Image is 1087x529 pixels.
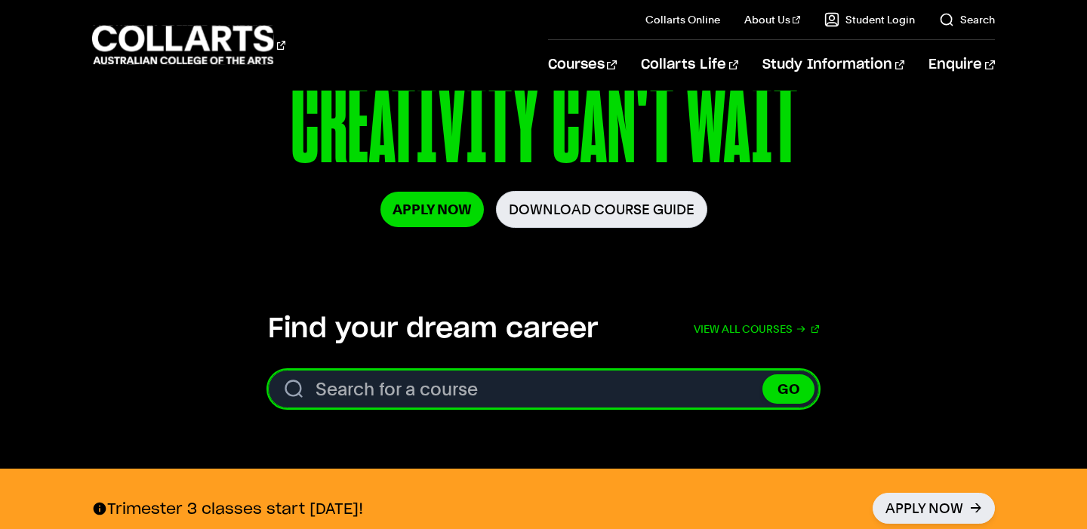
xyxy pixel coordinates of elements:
[268,370,819,408] form: Search
[762,40,904,90] a: Study Information
[939,12,995,27] a: Search
[380,192,484,227] a: Apply Now
[928,40,994,90] a: Enquire
[548,40,617,90] a: Courses
[92,23,285,66] div: Go to homepage
[824,12,915,27] a: Student Login
[694,312,819,346] a: View all courses
[873,493,995,524] a: Apply Now
[268,312,598,346] h2: Find your dream career
[744,12,800,27] a: About Us
[645,12,720,27] a: Collarts Online
[641,40,738,90] a: Collarts Life
[92,66,994,191] p: CREATIVITY CAN'T WAIT
[762,374,814,404] button: GO
[268,370,819,408] input: Search for a course
[92,499,363,518] p: Trimester 3 classes start [DATE]!
[496,191,707,228] a: Download Course Guide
